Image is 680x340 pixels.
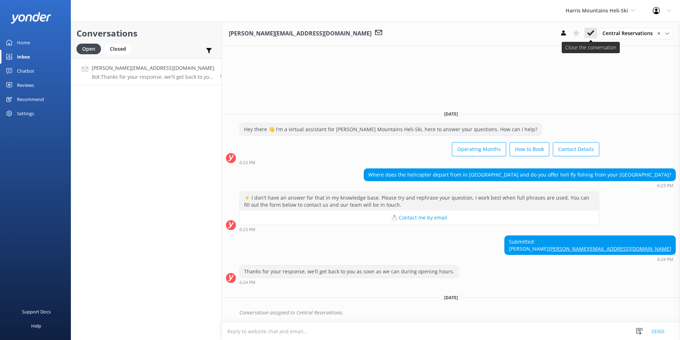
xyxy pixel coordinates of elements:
[504,257,676,262] div: Aug 21 2025 06:24pm (UTC +12:00) Pacific/Auckland
[11,12,51,24] img: yonder-white-logo.png
[240,192,599,211] div: ⚡ I don't have an answer for that in my knowledge base. Please try and rephrase your question, I ...
[92,64,214,72] h4: [PERSON_NAME][EMAIL_ADDRESS][DOMAIN_NAME]
[76,44,101,54] div: Open
[239,228,255,232] strong: 6:23 PM
[240,266,459,278] div: Thanks for your response, we'll get back to you as soon as we can during opening hours.
[92,74,214,80] p: Bot: Thanks for your response, we'll get back to you as soon as we can during opening hours.
[440,111,462,117] span: [DATE]
[657,257,673,262] strong: 6:24 PM
[239,280,459,285] div: Aug 21 2025 06:24pm (UTC +12:00) Pacific/Auckland
[239,227,599,232] div: Aug 21 2025 06:23pm (UTC +12:00) Pacific/Auckland
[17,35,30,50] div: Home
[452,142,506,156] button: Operating Months
[71,58,221,85] a: [PERSON_NAME][EMAIL_ADDRESS][DOMAIN_NAME]Bot:Thanks for your response, we'll get back to you as s...
[104,45,135,52] a: Closed
[17,50,30,64] div: Inbox
[17,106,34,121] div: Settings
[239,307,676,319] div: Conversation assigned to Central Reservations.
[17,92,44,106] div: Recommend
[22,305,51,319] div: Support Docs
[364,169,675,181] div: Where does the helicopter depart from in [GEOGRAPHIC_DATA] and do you offer heli fly fishing from...
[657,184,673,188] strong: 6:23 PM
[76,45,104,52] a: Open
[239,160,599,165] div: Aug 21 2025 06:23pm (UTC +12:00) Pacific/Auckland
[553,142,599,156] button: Contact Details
[240,211,599,225] button: 📩 Contact me by email
[17,78,34,92] div: Reviews
[17,64,34,78] div: Chatbot
[76,27,216,40] h2: Conversations
[602,29,657,37] span: Central Reservations
[220,73,227,79] span: Aug 21 2025 06:24pm (UTC +12:00) Pacific/Auckland
[239,280,255,285] strong: 6:24 PM
[599,28,673,39] div: Assign User
[31,319,41,333] div: Help
[240,123,542,135] div: Hey there 👋 I'm a virtual assistant for [PERSON_NAME] Mountains Heli-Ski, here to answer your que...
[229,29,372,38] h3: [PERSON_NAME][EMAIL_ADDRESS][DOMAIN_NAME]
[239,161,255,165] strong: 6:23 PM
[549,245,671,252] a: [PERSON_NAME][EMAIL_ADDRESS][DOMAIN_NAME]
[510,142,549,156] button: How to Book
[104,44,131,54] div: Closed
[566,7,628,14] span: Harris Mountains Heli-Ski
[657,30,661,37] span: ✕
[440,295,462,301] span: [DATE]
[505,236,675,255] div: Submitted: [PERSON_NAME]
[226,307,676,319] div: 2025-08-21T21:10:51.340
[364,183,676,188] div: Aug 21 2025 06:23pm (UTC +12:00) Pacific/Auckland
